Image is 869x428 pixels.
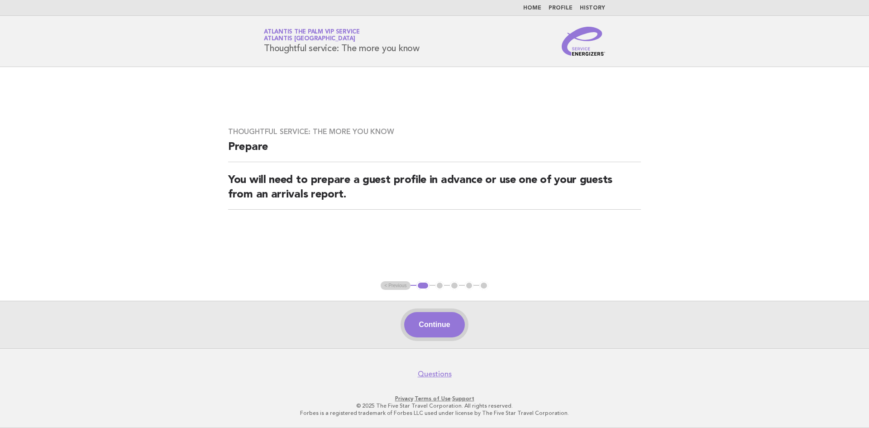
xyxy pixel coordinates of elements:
h2: Prepare [228,140,641,162]
h2: You will need to prepare a guest profile in advance or use one of your guests from an arrivals re... [228,173,641,210]
p: Forbes is a registered trademark of Forbes LLC used under license by The Five Star Travel Corpora... [158,409,711,417]
a: Terms of Use [415,395,451,402]
a: Profile [549,5,573,11]
span: Atlantis [GEOGRAPHIC_DATA] [264,36,355,42]
p: · · [158,395,711,402]
a: Questions [418,370,452,379]
p: © 2025 The Five Star Travel Corporation. All rights reserved. [158,402,711,409]
a: History [580,5,605,11]
button: Continue [404,312,464,337]
h1: Thoughtful service: The more you know [264,29,420,53]
a: Home [523,5,541,11]
a: Support [452,395,474,402]
h3: Thoughtful service: The more you know [228,127,641,136]
a: Privacy [395,395,413,402]
a: Atlantis The Palm VIP ServiceAtlantis [GEOGRAPHIC_DATA] [264,29,360,42]
button: 1 [416,281,430,290]
img: Service Energizers [562,27,605,56]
